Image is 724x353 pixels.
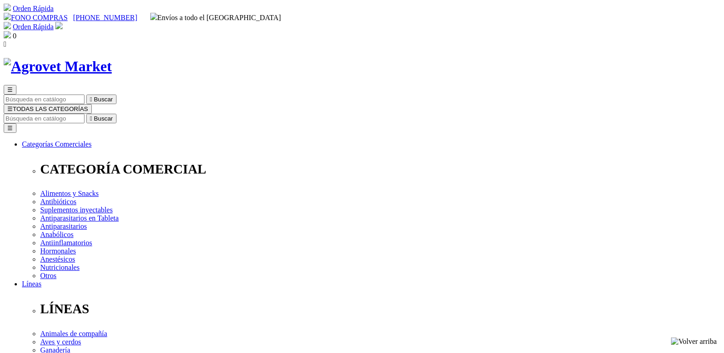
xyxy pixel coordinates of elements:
img: shopping-cart.svg [4,22,11,29]
p: LÍNEAS [40,301,720,316]
button: ☰ [4,85,16,95]
input: Buscar [4,95,85,104]
a: [PHONE_NUMBER] [73,14,137,21]
a: Orden Rápida [13,5,53,12]
img: shopping-bag.svg [4,31,11,38]
a: Alimentos y Snacks [40,190,99,197]
a: Animales de compañía [40,330,107,337]
button: ☰TODAS LAS CATEGORÍAS [4,104,92,114]
a: Anestésicos [40,255,75,263]
a: FONO COMPRAS [4,14,68,21]
span: ☰ [7,105,13,112]
button:  Buscar [86,95,116,104]
a: Suplementos inyectables [40,206,113,214]
span: 0 [13,32,16,40]
a: Antiparasitarios en Tableta [40,214,119,222]
span: Buscar [94,115,113,122]
a: Líneas [22,280,42,288]
img: delivery-truck.svg [150,13,158,20]
span: Buscar [94,96,113,103]
a: Anabólicos [40,231,74,238]
span: ☰ [7,86,13,93]
img: Agrovet Market [4,58,112,75]
i:  [4,40,6,48]
a: Orden Rápida [13,23,53,31]
button: ☰ [4,123,16,133]
img: shopping-cart.svg [4,4,11,11]
i:  [90,96,92,103]
img: user.svg [55,22,63,29]
a: Antibióticos [40,198,76,205]
input: Buscar [4,114,85,123]
i:  [90,115,92,122]
a: Aves y cerdos [40,338,81,346]
img: phone.svg [4,13,11,20]
a: Hormonales [40,247,76,255]
a: Otros [40,272,57,279]
a: Antiinflamatorios [40,239,92,247]
a: Nutricionales [40,263,79,271]
span: Envíos a todo el [GEOGRAPHIC_DATA] [150,14,281,21]
img: Volver arriba [671,337,717,346]
p: CATEGORÍA COMERCIAL [40,162,720,177]
a: Categorías Comerciales [22,140,91,148]
a: Acceda a su cuenta de cliente [55,23,63,31]
button:  Buscar [86,114,116,123]
a: Antiparasitarios [40,222,87,230]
